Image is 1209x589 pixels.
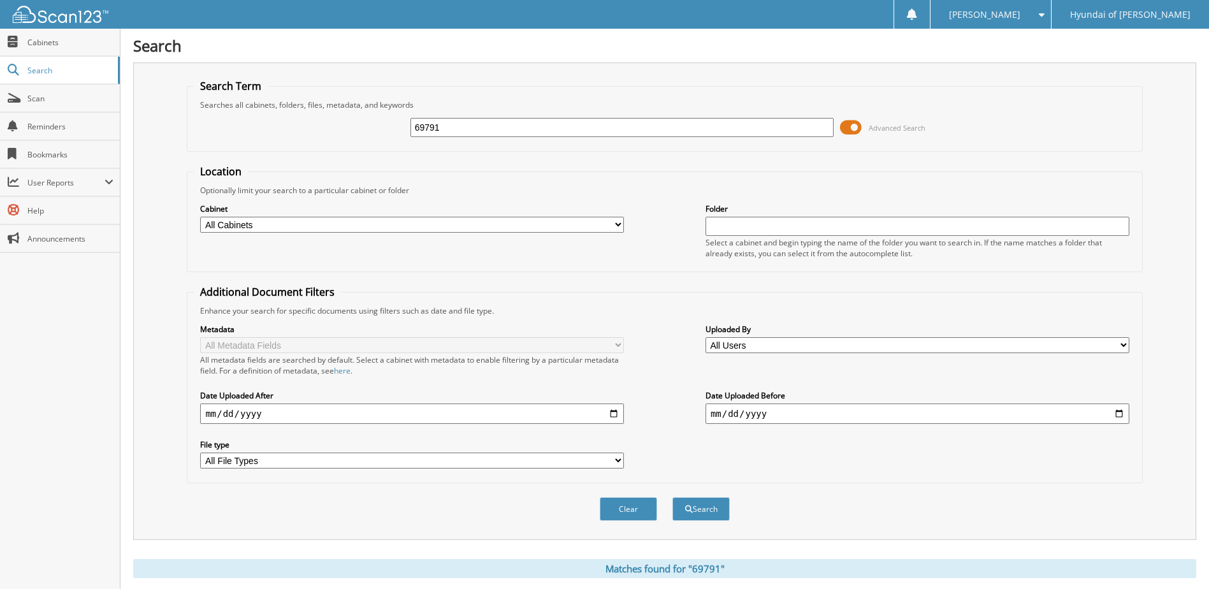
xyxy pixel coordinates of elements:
[27,177,105,188] span: User Reports
[706,324,1129,335] label: Uploaded By
[133,559,1196,578] div: Matches found for "69791"
[13,6,108,23] img: scan123-logo-white.svg
[200,404,624,424] input: start
[27,121,113,132] span: Reminders
[194,305,1135,316] div: Enhance your search for specific documents using filters such as date and file type.
[194,185,1135,196] div: Optionally limit your search to a particular cabinet or folder
[194,164,248,178] legend: Location
[949,11,1020,18] span: [PERSON_NAME]
[706,203,1129,214] label: Folder
[194,99,1135,110] div: Searches all cabinets, folders, files, metadata, and keywords
[27,149,113,160] span: Bookmarks
[334,365,351,376] a: here
[194,285,341,299] legend: Additional Document Filters
[706,404,1129,424] input: end
[869,123,925,133] span: Advanced Search
[672,497,730,521] button: Search
[133,35,1196,56] h1: Search
[27,93,113,104] span: Scan
[200,439,624,450] label: File type
[200,390,624,401] label: Date Uploaded After
[1070,11,1191,18] span: Hyundai of [PERSON_NAME]
[706,237,1129,259] div: Select a cabinet and begin typing the name of the folder you want to search in. If the name match...
[200,324,624,335] label: Metadata
[27,37,113,48] span: Cabinets
[27,205,113,216] span: Help
[27,65,112,76] span: Search
[27,233,113,244] span: Announcements
[706,390,1129,401] label: Date Uploaded Before
[200,354,624,376] div: All metadata fields are searched by default. Select a cabinet with metadata to enable filtering b...
[194,79,268,93] legend: Search Term
[600,497,657,521] button: Clear
[200,203,624,214] label: Cabinet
